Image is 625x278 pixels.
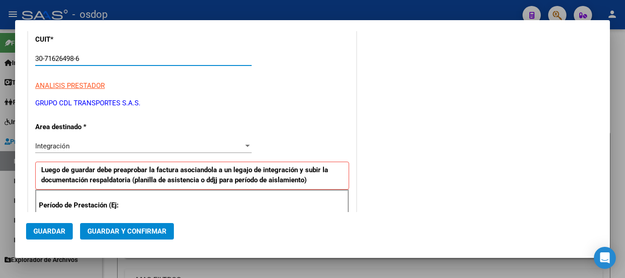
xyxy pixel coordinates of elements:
span: Guardar y Confirmar [87,227,167,235]
p: GRUPO CDL TRANSPORTES S.A.S. [35,98,349,109]
button: Guardar y Confirmar [80,223,174,240]
p: Area destinado * [35,122,129,132]
strong: Luego de guardar debe preaprobar la factura asociandola a un legajo de integración y subir la doc... [41,166,328,185]
span: Guardar [33,227,65,235]
p: CUIT [35,34,129,45]
span: Integración [35,142,70,150]
button: Guardar [26,223,73,240]
p: Período de Prestación (Ej: 202505 para Mayo 2025) [39,200,131,221]
span: ANALISIS PRESTADOR [35,82,105,90]
div: Open Intercom Messenger [594,247,616,269]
